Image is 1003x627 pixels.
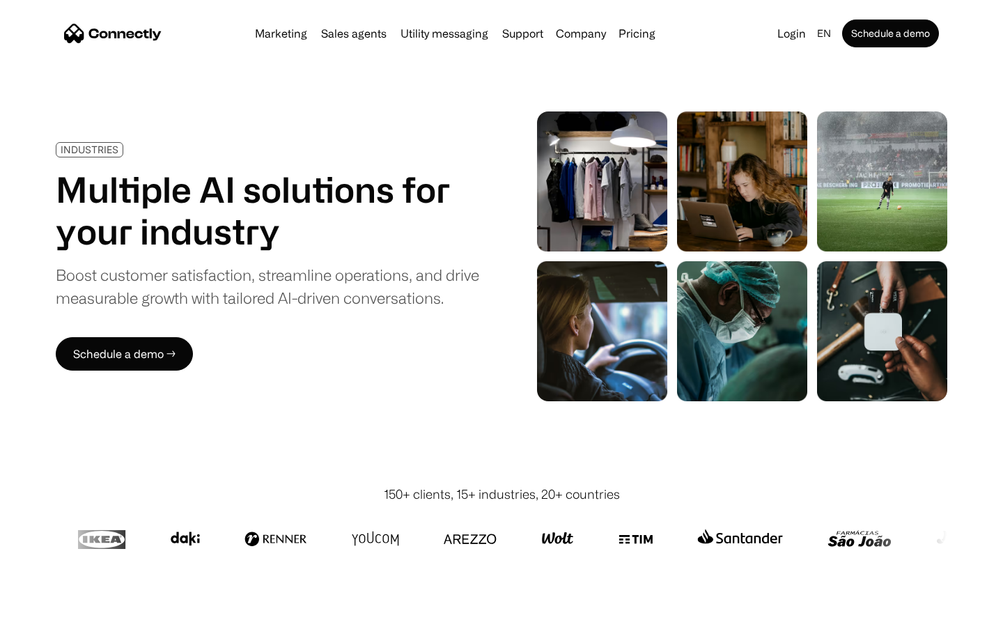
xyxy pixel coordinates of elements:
a: Pricing [613,28,661,39]
a: Sales agents [316,28,392,39]
aside: Language selected: English [14,601,84,622]
a: Schedule a demo → [56,337,193,371]
div: 150+ clients, 15+ industries, 20+ countries [384,485,620,504]
a: Utility messaging [395,28,494,39]
h1: Multiple AI solutions for your industry [56,169,479,252]
a: Marketing [249,28,313,39]
ul: Language list [28,603,84,622]
div: Boost customer satisfaction, streamline operations, and drive measurable growth with tailored AI-... [56,263,479,309]
div: INDUSTRIES [61,144,118,155]
div: Company [556,24,606,43]
a: Support [497,28,549,39]
a: Login [772,24,811,43]
div: en [817,24,831,43]
a: Schedule a demo [842,20,939,47]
